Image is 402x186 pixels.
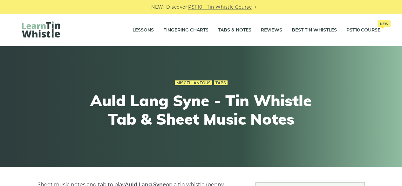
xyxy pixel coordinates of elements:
[175,80,212,86] a: Miscellaneous
[346,22,380,38] a: PST10 CourseNew
[163,22,208,38] a: Fingering Charts
[378,20,391,27] span: New
[22,21,60,38] img: LearnTinWhistle.com
[214,80,228,86] a: Tabs
[261,22,282,38] a: Reviews
[292,22,337,38] a: Best Tin Whistles
[84,92,318,128] h1: Auld Lang Syne - Tin Whistle Tab & Sheet Music Notes
[218,22,251,38] a: Tabs & Notes
[133,22,154,38] a: Lessons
